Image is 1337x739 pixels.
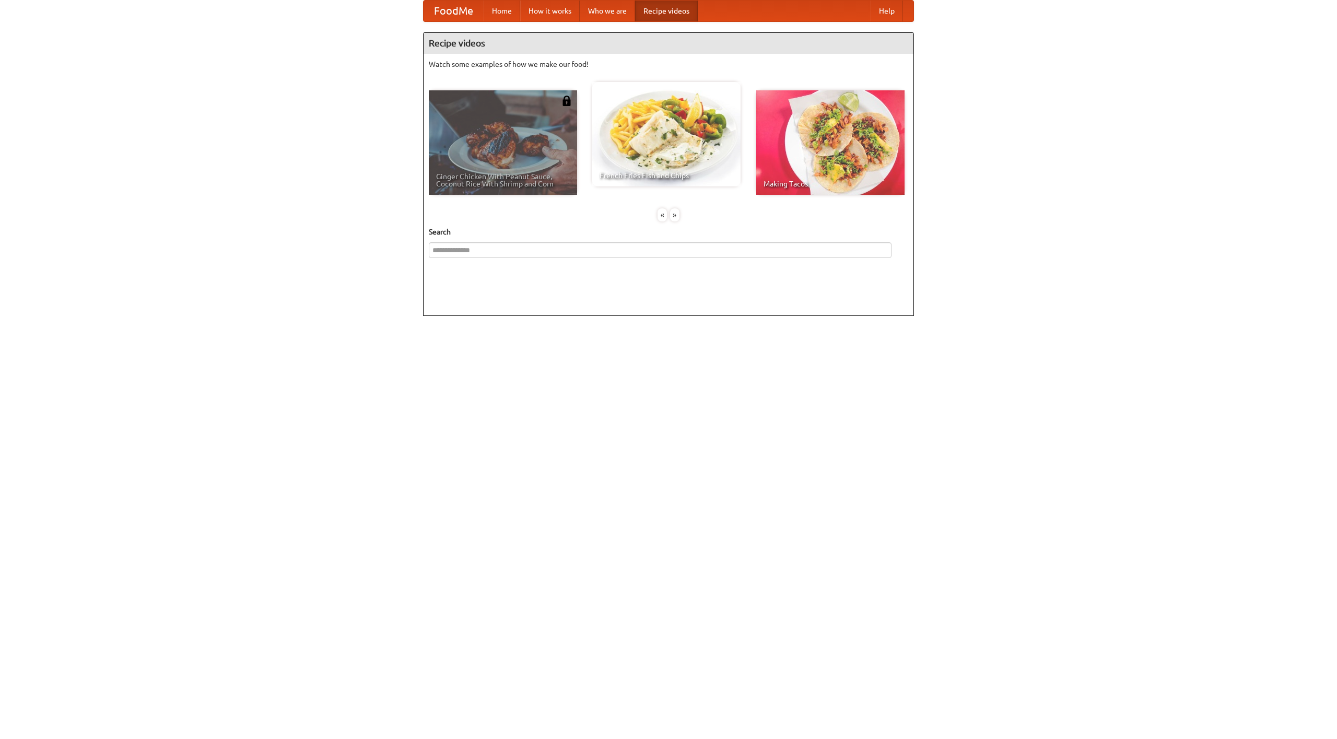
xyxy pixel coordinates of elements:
a: How it works [520,1,580,21]
img: 483408.png [561,96,572,106]
a: Recipe videos [635,1,698,21]
a: Making Tacos [756,90,905,195]
p: Watch some examples of how we make our food! [429,59,908,69]
h4: Recipe videos [424,33,913,54]
span: French Fries Fish and Chips [600,172,733,179]
a: FoodMe [424,1,484,21]
div: » [670,208,679,221]
span: Making Tacos [764,180,897,187]
div: « [658,208,667,221]
a: Who we are [580,1,635,21]
a: French Fries Fish and Chips [592,82,741,186]
a: Home [484,1,520,21]
a: Help [871,1,903,21]
h5: Search [429,227,908,237]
